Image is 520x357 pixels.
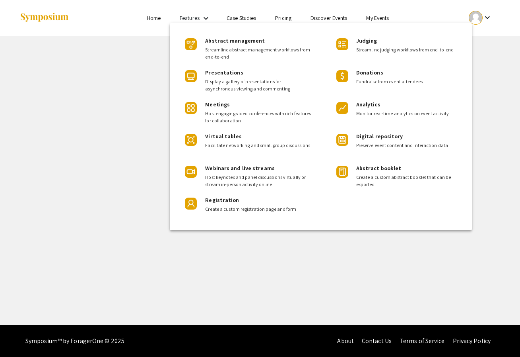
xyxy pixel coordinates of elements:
[356,174,460,188] span: Create a custom abstract booklet that can be exported
[185,38,197,50] img: Product Icon
[205,101,230,108] span: Meetings
[205,165,275,172] span: Webinars and live streams
[205,69,243,76] span: Presentations
[356,37,377,44] span: Judging
[205,206,312,213] span: Create a custom registration page and form
[356,110,460,117] span: Monitor real-time analytics on event activity
[205,174,312,188] span: Host keynotes and panel discussions virtually or stream in-person activity online
[185,70,197,82] img: Product Icon
[356,142,460,149] span: Preserve event content and interaction data
[185,166,197,178] img: Product Icon
[185,102,197,114] img: Product Icon
[205,133,241,140] span: Virtual tables
[205,142,312,149] span: Facilitate networking and small group discussions
[356,165,402,172] span: Abstract booklet
[205,37,265,44] span: Abstract management
[336,166,348,178] img: Product Icon
[205,110,312,124] span: Host engaging video conferences with rich features for collaboration
[185,134,197,146] img: Product Icon
[185,198,197,210] img: Product Icon
[205,46,312,61] span: Streamline abstract management workflows from end-to-end
[356,101,380,108] span: Analytics
[336,102,348,114] img: Product Icon
[356,133,403,140] span: Digital repository
[205,78,312,92] span: Display a gallery of presentations for asynchronous viewing and commenting
[356,46,460,53] span: Streamline judging workflows from end-to-end
[205,196,239,204] span: Registration
[356,69,383,76] span: Donations
[336,38,348,50] img: Product Icon
[336,134,348,146] img: Product Icon
[336,70,348,82] img: Product Icon
[356,78,460,85] span: Fundraise from event attendees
